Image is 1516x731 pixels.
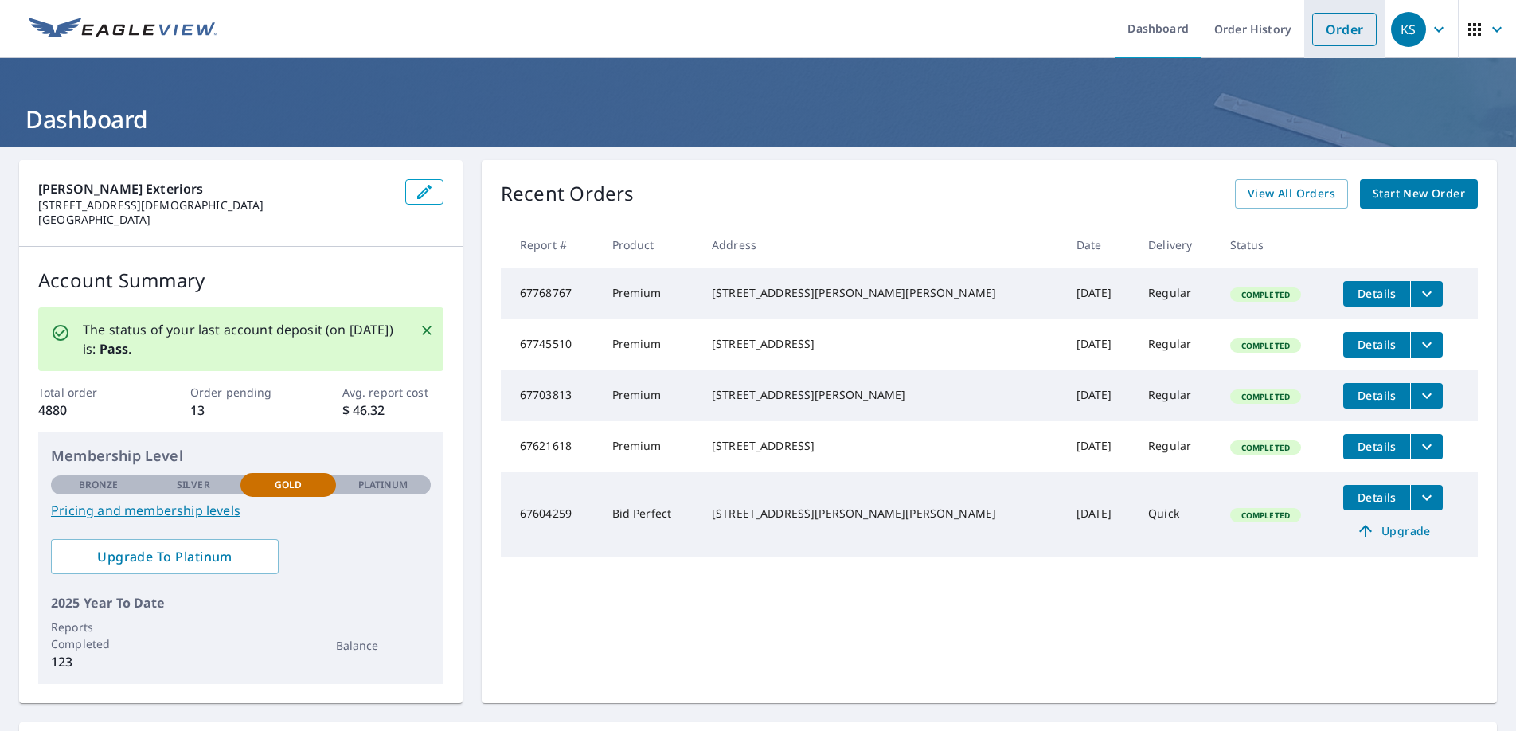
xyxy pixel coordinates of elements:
[342,401,443,420] p: $ 46.32
[1410,485,1443,510] button: filesDropdownBtn-67604259
[38,179,393,198] p: [PERSON_NAME] Exteriors
[712,285,1051,301] div: [STREET_ADDRESS][PERSON_NAME][PERSON_NAME]
[1135,221,1217,268] th: Delivery
[699,221,1064,268] th: Address
[1353,490,1401,505] span: Details
[51,593,431,612] p: 2025 Year To Date
[1353,439,1401,454] span: Details
[1135,268,1217,319] td: Regular
[1235,179,1348,209] a: View All Orders
[38,266,443,295] p: Account Summary
[712,387,1051,403] div: [STREET_ADDRESS][PERSON_NAME]
[1343,383,1410,408] button: detailsBtn-67703813
[1343,434,1410,459] button: detailsBtn-67621618
[275,478,302,492] p: Gold
[501,370,600,421] td: 67703813
[51,652,146,671] p: 123
[1410,383,1443,408] button: filesDropdownBtn-67703813
[83,320,400,358] p: The status of your last account deposit (on [DATE]) is: .
[38,198,393,213] p: [STREET_ADDRESS][DEMOGRAPHIC_DATA]
[342,384,443,401] p: Avg. report cost
[1353,337,1401,352] span: Details
[501,319,600,370] td: 67745510
[1064,370,1135,421] td: [DATE]
[712,336,1051,352] div: [STREET_ADDRESS]
[712,506,1051,522] div: [STREET_ADDRESS][PERSON_NAME][PERSON_NAME]
[177,478,210,492] p: Silver
[1353,286,1401,301] span: Details
[1217,221,1331,268] th: Status
[1373,184,1465,204] span: Start New Order
[501,179,635,209] p: Recent Orders
[1232,510,1299,521] span: Completed
[600,472,699,557] td: Bid Perfect
[51,501,431,520] a: Pricing and membership levels
[51,539,279,574] a: Upgrade To Platinum
[190,401,291,420] p: 13
[64,548,266,565] span: Upgrade To Platinum
[1232,340,1299,351] span: Completed
[1353,388,1401,403] span: Details
[600,370,699,421] td: Premium
[1353,522,1433,541] span: Upgrade
[1391,12,1426,47] div: KS
[712,438,1051,454] div: [STREET_ADDRESS]
[501,472,600,557] td: 67604259
[1064,472,1135,557] td: [DATE]
[501,268,600,319] td: 67768767
[416,320,437,341] button: Close
[358,478,408,492] p: Platinum
[1064,421,1135,472] td: [DATE]
[1135,421,1217,472] td: Regular
[1232,442,1299,453] span: Completed
[79,478,119,492] p: Bronze
[600,421,699,472] td: Premium
[1343,281,1410,307] button: detailsBtn-67768767
[1232,391,1299,402] span: Completed
[600,268,699,319] td: Premium
[19,103,1497,135] h1: Dashboard
[1312,13,1377,46] a: Order
[501,421,600,472] td: 67621618
[1232,289,1299,300] span: Completed
[1248,184,1335,204] span: View All Orders
[1410,332,1443,358] button: filesDropdownBtn-67745510
[1410,281,1443,307] button: filesDropdownBtn-67768767
[1343,518,1443,544] a: Upgrade
[51,445,431,467] p: Membership Level
[1064,268,1135,319] td: [DATE]
[1343,332,1410,358] button: detailsBtn-67745510
[1064,221,1135,268] th: Date
[1410,434,1443,459] button: filesDropdownBtn-67621618
[1064,319,1135,370] td: [DATE]
[1360,179,1478,209] a: Start New Order
[1135,472,1217,557] td: Quick
[38,401,139,420] p: 4880
[1343,485,1410,510] button: detailsBtn-67604259
[1135,319,1217,370] td: Regular
[190,384,291,401] p: Order pending
[501,221,600,268] th: Report #
[38,384,139,401] p: Total order
[38,213,393,227] p: [GEOGRAPHIC_DATA]
[51,619,146,652] p: Reports Completed
[600,221,699,268] th: Product
[1135,370,1217,421] td: Regular
[336,637,431,654] p: Balance
[29,18,217,41] img: EV Logo
[600,319,699,370] td: Premium
[100,340,129,358] b: Pass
